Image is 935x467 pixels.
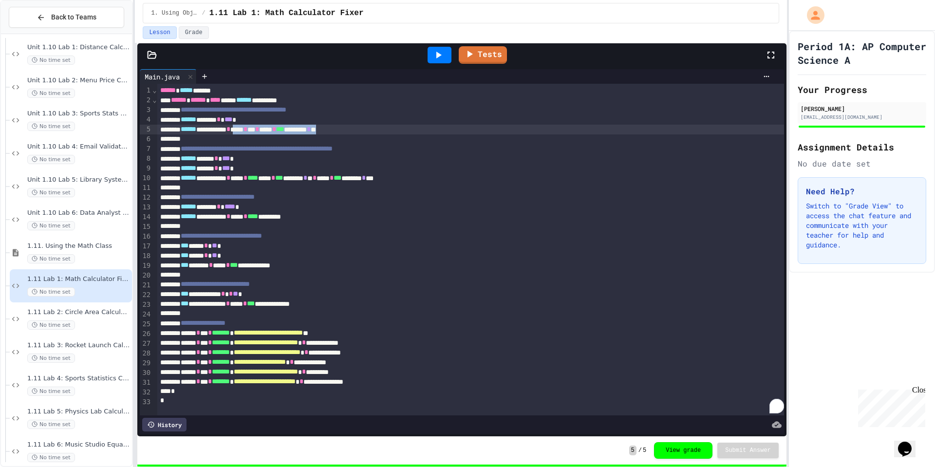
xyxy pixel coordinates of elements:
div: 27 [140,339,152,349]
div: 23 [140,300,152,310]
div: 33 [140,397,152,407]
div: 3 [140,105,152,115]
span: / [202,9,205,17]
span: 1.11 Lab 6: Music Studio Equalizer [27,441,130,449]
div: 7 [140,144,152,154]
span: No time set [27,254,75,263]
button: Submit Answer [717,443,779,458]
span: No time set [27,420,75,429]
span: 1.11 Lab 3: Rocket Launch Calculator [27,341,130,350]
div: History [142,418,187,431]
span: 1.11 Lab 1: Math Calculator Fixer [209,7,364,19]
button: Grade [179,26,209,39]
div: Main.java [140,72,185,82]
div: 26 [140,329,152,339]
div: 9 [140,164,152,173]
span: 5 [629,446,636,455]
span: No time set [27,56,75,65]
h1: Period 1A: AP Computer Science A [798,39,926,67]
div: 24 [140,310,152,319]
p: Switch to "Grade View" to access the chat feature and communicate with your teacher for help and ... [806,201,918,250]
div: [PERSON_NAME] [801,104,923,113]
span: Fold line [152,86,157,94]
span: Submit Answer [725,447,771,454]
div: Main.java [140,69,197,84]
h2: Assignment Details [798,140,926,154]
iframe: chat widget [894,428,925,457]
iframe: chat widget [854,386,925,427]
div: My Account [797,4,827,26]
div: 1 [140,86,152,95]
span: No time set [27,155,75,164]
div: 16 [140,232,152,242]
div: To enrich screen reader interactions, please activate Accessibility in Grammarly extension settings [157,84,785,415]
div: 19 [140,261,152,271]
span: 1. Using Objects and Methods [151,9,198,17]
span: Unit 1.10 Lab 2: Menu Price Calculator [27,76,130,85]
button: Back to Teams [9,7,124,28]
span: Fold line [152,96,157,104]
div: 10 [140,173,152,183]
span: Unit 1.10 Lab 3: Sports Stats Hub [27,110,130,118]
div: Chat with us now!Close [4,4,67,62]
div: 22 [140,290,152,300]
span: Unit 1.10 Lab 6: Data Analyst Toolkit [27,209,130,217]
div: 21 [140,280,152,290]
a: Tests [459,46,507,64]
h3: Need Help? [806,186,918,197]
span: No time set [27,387,75,396]
div: 2 [140,95,152,105]
span: 5 [643,447,646,454]
span: No time set [27,354,75,363]
div: No due date set [798,158,926,169]
span: No time set [27,221,75,230]
div: 28 [140,349,152,358]
span: / [638,447,642,454]
button: View grade [654,442,712,459]
div: 30 [140,368,152,378]
div: 18 [140,251,152,261]
div: 32 [140,388,152,397]
span: 1.11 Lab 5: Physics Lab Calculator [27,408,130,416]
div: 29 [140,358,152,368]
div: [EMAIL_ADDRESS][DOMAIN_NAME] [801,113,923,121]
span: No time set [27,453,75,462]
span: 1.11 Lab 2: Circle Area Calculator [27,308,130,317]
button: Lesson [143,26,176,39]
div: 17 [140,242,152,251]
div: 13 [140,203,152,212]
span: Unit 1.10 Lab 1: Distance Calculator Fix [27,43,130,52]
div: 6 [140,134,152,144]
div: 11 [140,183,152,193]
div: 14 [140,212,152,222]
span: Back to Teams [51,12,96,22]
div: 31 [140,378,152,388]
span: Unit 1.10 Lab 5: Library System Debugger [27,176,130,184]
span: 1.11 Lab 1: Math Calculator Fixer [27,275,130,283]
div: 15 [140,222,152,232]
h2: Your Progress [798,83,926,96]
div: 4 [140,115,152,125]
span: No time set [27,320,75,330]
span: No time set [27,188,75,197]
div: 5 [140,125,152,134]
span: 1.11 Lab 4: Sports Statistics Calculator [27,374,130,383]
div: 25 [140,319,152,329]
span: No time set [27,122,75,131]
div: 8 [140,154,152,164]
div: 20 [140,271,152,280]
span: 1.11. Using the Math Class [27,242,130,250]
span: No time set [27,89,75,98]
span: Unit 1.10 Lab 4: Email Validator Helper [27,143,130,151]
span: No time set [27,287,75,297]
div: 12 [140,193,152,203]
